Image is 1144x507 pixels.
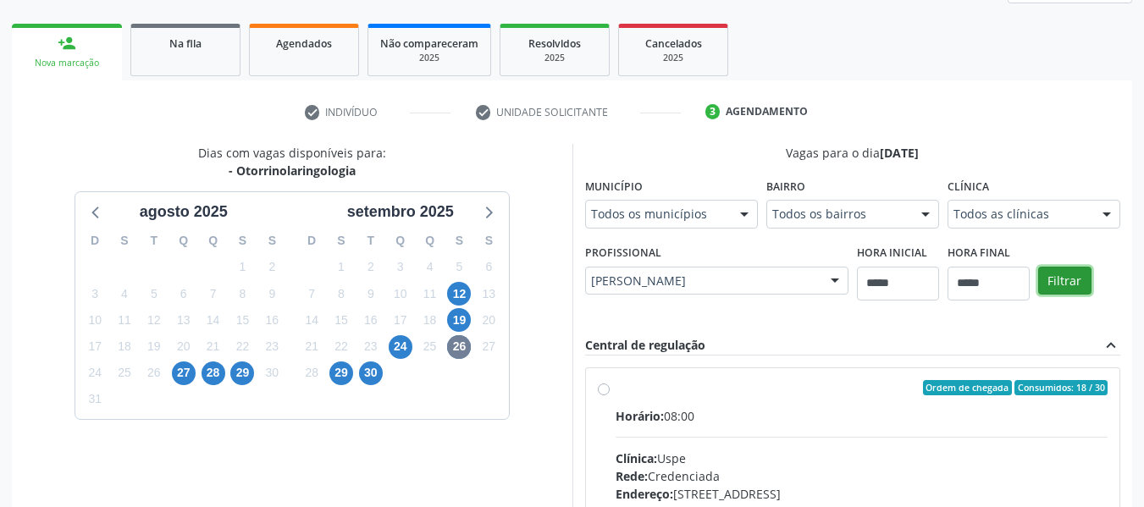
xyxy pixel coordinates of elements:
[418,335,442,359] span: quinta-feira, 25 de setembro de 2025
[726,104,808,119] div: Agendamento
[113,335,136,359] span: segunda-feira, 18 de agosto de 2025
[359,335,383,359] span: terça-feira, 23 de setembro de 2025
[705,104,721,119] div: 3
[380,36,478,51] span: Não compareceram
[447,282,471,306] span: sexta-feira, 12 de setembro de 2025
[953,206,1086,223] span: Todos as clínicas
[113,361,136,385] span: segunda-feira, 25 de agosto de 2025
[359,282,383,306] span: terça-feira, 9 de setembro de 2025
[415,228,445,254] div: Q
[359,256,383,279] span: terça-feira, 2 de setembro de 2025
[202,282,225,306] span: quinta-feira, 7 de agosto de 2025
[948,174,989,200] label: Clínica
[198,162,386,179] div: - Otorrinolaringologia
[172,282,196,306] span: quarta-feira, 6 de agosto de 2025
[297,228,327,254] div: D
[83,335,107,359] span: domingo, 17 de agosto de 2025
[923,380,1012,395] span: Ordem de chegada
[329,308,353,332] span: segunda-feira, 15 de setembro de 2025
[230,335,254,359] span: sexta-feira, 22 de agosto de 2025
[172,335,196,359] span: quarta-feira, 20 de agosto de 2025
[260,361,284,385] span: sábado, 30 de agosto de 2025
[616,449,1108,467] div: Uspe
[83,388,107,411] span: domingo, 31 de agosto de 2025
[591,273,814,289] span: [PERSON_NAME]
[585,336,705,355] div: Central de regulação
[948,240,1010,267] label: Hora final
[113,308,136,332] span: segunda-feira, 11 de agosto de 2025
[80,228,110,254] div: D
[418,282,442,306] span: quinta-feira, 11 de setembro de 2025
[477,308,500,332] span: sábado, 20 de setembro de 2025
[257,228,287,254] div: S
[329,361,353,385] span: segunda-feira, 29 de setembro de 2025
[616,408,664,424] span: Horário:
[477,256,500,279] span: sábado, 6 de setembro de 2025
[83,361,107,385] span: domingo, 24 de agosto de 2025
[260,282,284,306] span: sábado, 9 de agosto de 2025
[83,308,107,332] span: domingo, 10 de agosto de 2025
[110,228,140,254] div: S
[133,201,235,223] div: agosto 2025
[202,308,225,332] span: quinta-feira, 14 de agosto de 2025
[169,228,198,254] div: Q
[24,57,110,69] div: Nova marcação
[616,407,1108,425] div: 08:00
[474,228,504,254] div: S
[591,206,723,223] span: Todos os municípios
[300,335,323,359] span: domingo, 21 de setembro de 2025
[139,228,169,254] div: T
[585,174,643,200] label: Município
[327,228,356,254] div: S
[230,361,254,385] span: sexta-feira, 29 de agosto de 2025
[385,228,415,254] div: Q
[445,228,474,254] div: S
[356,228,385,254] div: T
[645,36,702,51] span: Cancelados
[616,467,1108,485] div: Credenciada
[418,308,442,332] span: quinta-feira, 18 de setembro de 2025
[528,36,581,51] span: Resolvidos
[329,282,353,306] span: segunda-feira, 8 de setembro de 2025
[880,145,919,161] span: [DATE]
[113,282,136,306] span: segunda-feira, 4 de agosto de 2025
[300,361,323,385] span: domingo, 28 de setembro de 2025
[418,256,442,279] span: quinta-feira, 4 de setembro de 2025
[380,52,478,64] div: 2025
[58,34,76,52] div: person_add
[198,144,386,179] div: Dias com vagas disponíveis para:
[202,361,225,385] span: quinta-feira, 28 de agosto de 2025
[616,450,657,466] span: Clínica:
[616,485,1108,503] div: [STREET_ADDRESS]
[228,228,257,254] div: S
[359,361,383,385] span: terça-feira, 30 de setembro de 2025
[276,36,332,51] span: Agendados
[585,144,1121,162] div: Vagas para o dia
[300,282,323,306] span: domingo, 7 de setembro de 2025
[142,335,166,359] span: terça-feira, 19 de agosto de 2025
[477,335,500,359] span: sábado, 27 de setembro de 2025
[1102,336,1120,355] i: expand_less
[260,308,284,332] span: sábado, 16 de agosto de 2025
[616,486,673,502] span: Endereço:
[447,335,471,359] span: sexta-feira, 26 de setembro de 2025
[202,335,225,359] span: quinta-feira, 21 de agosto de 2025
[198,228,228,254] div: Q
[230,308,254,332] span: sexta-feira, 15 de agosto de 2025
[260,256,284,279] span: sábado, 2 de agosto de 2025
[772,206,904,223] span: Todos os bairros
[389,335,412,359] span: quarta-feira, 24 de setembro de 2025
[512,52,597,64] div: 2025
[359,308,383,332] span: terça-feira, 16 de setembro de 2025
[230,282,254,306] span: sexta-feira, 8 de agosto de 2025
[447,308,471,332] span: sexta-feira, 19 de setembro de 2025
[230,256,254,279] span: sexta-feira, 1 de agosto de 2025
[340,201,461,223] div: setembro 2025
[389,308,412,332] span: quarta-feira, 17 de setembro de 2025
[169,36,202,51] span: Na fila
[1014,380,1108,395] span: Consumidos: 18 / 30
[260,335,284,359] span: sábado, 23 de agosto de 2025
[329,335,353,359] span: segunda-feira, 22 de setembro de 2025
[83,282,107,306] span: domingo, 3 de agosto de 2025
[631,52,716,64] div: 2025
